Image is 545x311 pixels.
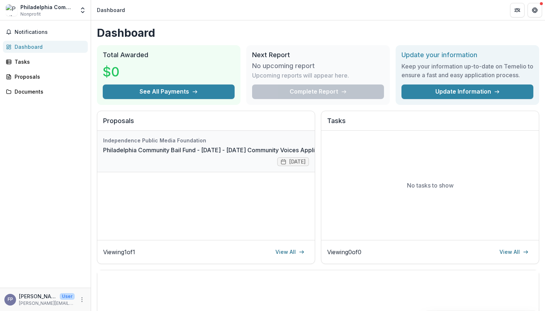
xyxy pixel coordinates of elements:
[8,297,13,302] div: Fred Pinguel
[103,117,309,131] h2: Proposals
[97,26,539,39] h1: Dashboard
[401,62,533,79] h3: Keep your information up-to-date on Temelio to ensure a fast and easy application process.
[103,84,235,99] button: See All Payments
[60,293,75,300] p: User
[15,88,82,95] div: Documents
[19,292,57,300] p: [PERSON_NAME]
[3,71,88,83] a: Proposals
[15,43,82,51] div: Dashboard
[327,117,533,131] h2: Tasks
[97,6,125,14] div: Dashboard
[495,246,533,258] a: View All
[271,246,309,258] a: View All
[6,4,17,16] img: Philadelphia Community Bail Fund
[510,3,525,17] button: Partners
[19,300,75,307] p: [PERSON_NAME][EMAIL_ADDRESS][DOMAIN_NAME]
[3,56,88,68] a: Tasks
[528,3,542,17] button: Get Help
[20,11,41,17] span: Nonprofit
[78,3,88,17] button: Open entity switcher
[94,5,128,15] nav: breadcrumb
[252,51,384,59] h2: Next Report
[407,181,454,190] p: No tasks to show
[103,146,332,154] a: Philadelphia Community Bail Fund - [DATE] - [DATE] Community Voices Application
[3,86,88,98] a: Documents
[252,71,349,80] p: Upcoming reports will appear here.
[327,248,361,256] p: Viewing 0 of 0
[401,84,533,99] a: Update Information
[15,73,82,80] div: Proposals
[78,295,86,304] button: More
[103,248,135,256] p: Viewing 1 of 1
[3,26,88,38] button: Notifications
[103,62,157,82] h3: $0
[103,51,235,59] h2: Total Awarded
[3,41,88,53] a: Dashboard
[15,29,85,35] span: Notifications
[401,51,533,59] h2: Update your information
[252,62,315,70] h3: No upcoming report
[15,58,82,66] div: Tasks
[20,3,75,11] div: Philadelphia Community Bail Fund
